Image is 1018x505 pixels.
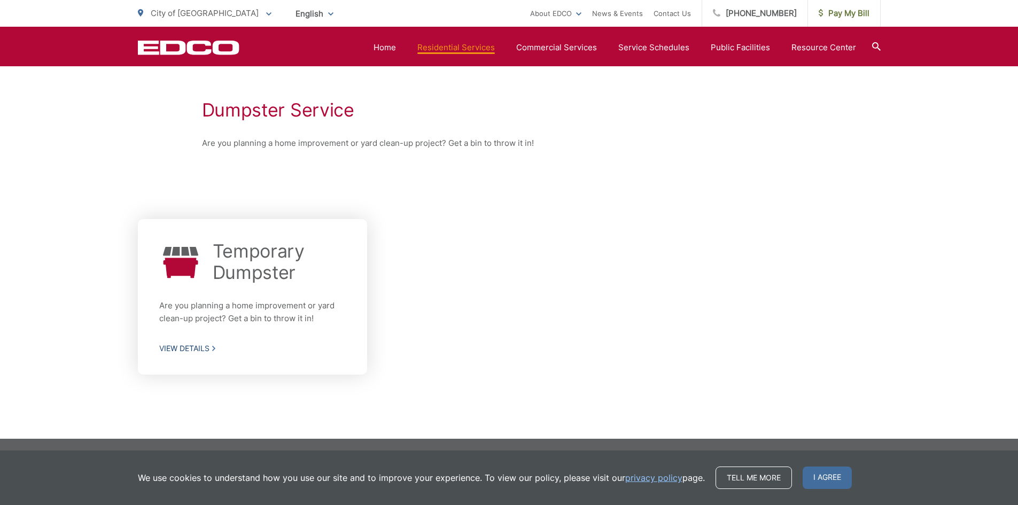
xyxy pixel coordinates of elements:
[151,8,259,18] span: City of [GEOGRAPHIC_DATA]
[202,137,817,150] p: Are you planning a home improvement or yard clean-up project? Get a bin to throw it in!
[803,467,852,489] span: I agree
[138,471,705,484] p: We use cookies to understand how you use our site and to improve your experience. To view our pol...
[159,299,346,325] p: Are you planning a home improvement or yard clean-up project? Get a bin to throw it in!
[159,344,346,353] span: View Details
[417,41,495,54] a: Residential Services
[213,240,346,283] h2: Temporary Dumpster
[625,471,682,484] a: privacy policy
[711,41,770,54] a: Public Facilities
[138,219,368,375] a: Temporary Dumpster Are you planning a home improvement or yard clean-up project? Get a bin to thr...
[374,41,396,54] a: Home
[592,7,643,20] a: News & Events
[791,41,856,54] a: Resource Center
[654,7,691,20] a: Contact Us
[530,7,581,20] a: About EDCO
[138,40,239,55] a: EDCD logo. Return to the homepage.
[202,99,817,121] h1: Dumpster Service
[819,7,869,20] span: Pay My Bill
[618,41,689,54] a: Service Schedules
[287,4,341,23] span: English
[716,467,792,489] a: Tell me more
[516,41,597,54] a: Commercial Services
